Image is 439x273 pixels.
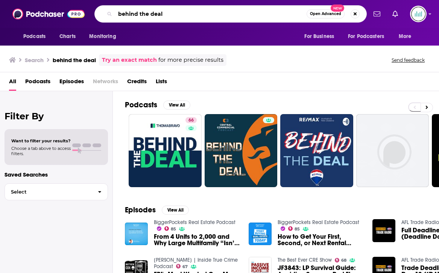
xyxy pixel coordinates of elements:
a: 85 [164,226,176,231]
a: 66 [129,114,202,187]
a: Podcasts [25,75,50,91]
a: Show notifications dropdown [371,8,383,20]
span: Logged in as podglomerate [410,6,427,22]
button: open menu [393,29,421,44]
span: More [399,31,412,42]
a: How to Get Your First, Second, or Next Rental Property [278,233,363,246]
button: Select [5,183,108,200]
h3: behind the deal [53,56,96,64]
span: For Podcasters [348,31,384,42]
button: open menu [343,29,395,44]
button: open menu [84,29,126,44]
h2: Podcasts [125,100,157,110]
a: BiggerPockets Real Estate Podcast [154,219,235,226]
img: Podchaser - Follow, Share and Rate Podcasts [12,7,85,21]
a: BiggerPockets Real Estate Podcast [278,219,359,226]
span: Select [5,189,92,194]
span: 66 [188,117,194,124]
a: Show notifications dropdown [389,8,401,20]
input: Search podcasts, credits, & more... [115,8,307,20]
img: How to Get Your First, Second, or Next Rental Property [249,223,272,246]
a: PodcastsView All [125,100,190,110]
button: Show profile menu [410,6,427,22]
a: EpisodesView All [125,205,189,215]
span: Networks [93,75,118,91]
a: The Best Ever CRE Show [278,257,332,263]
a: 66 [185,117,197,123]
a: Lists [156,75,167,91]
a: AFL Trade Radio [401,257,439,263]
span: 68 [341,259,346,262]
p: Saved Searches [5,171,108,178]
span: 85 [171,227,176,231]
button: open menu [299,29,343,44]
span: Choose a tab above to access filters. [11,146,71,156]
button: Open AdvancedNew [307,9,345,18]
h2: Episodes [125,205,156,215]
span: 67 [182,265,188,268]
img: User Profile [410,6,427,22]
a: Try an exact match [102,56,157,64]
a: From 4 Units to 2,000 and Why Large Multifamily “Isn’t So Scary” [154,233,240,246]
span: for more precise results [158,56,223,64]
img: From 4 Units to 2,000 and Why Large Multifamily “Isn’t So Scary” [125,223,148,246]
a: 85 [288,226,300,231]
span: 85 [295,227,300,231]
a: AFL Trade Radio [401,219,439,226]
span: Want to filter your results? [11,138,71,143]
span: New [331,5,344,12]
span: Monitoring [89,31,116,42]
button: View All [163,101,190,110]
h3: Search [25,56,44,64]
a: All [9,75,16,91]
button: open menu [18,29,55,44]
a: Charts [55,29,80,44]
span: Open Advanced [310,12,341,16]
span: Charts [59,31,76,42]
span: Podcasts [23,31,46,42]
div: Search podcasts, credits, & more... [94,5,367,23]
a: Matthew Cox | Inside True Crime Podcast [154,257,238,270]
img: Full Deadline Day Show - (Deadline Day) - Day 13 (12/10/22) [372,219,395,242]
a: Episodes [59,75,84,91]
button: Send feedback [389,57,427,63]
a: Credits [127,75,147,91]
span: For Business [304,31,334,42]
a: 67 [176,264,188,268]
a: 68 [335,258,347,262]
button: View All [162,206,189,215]
h2: Filter By [5,111,108,122]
